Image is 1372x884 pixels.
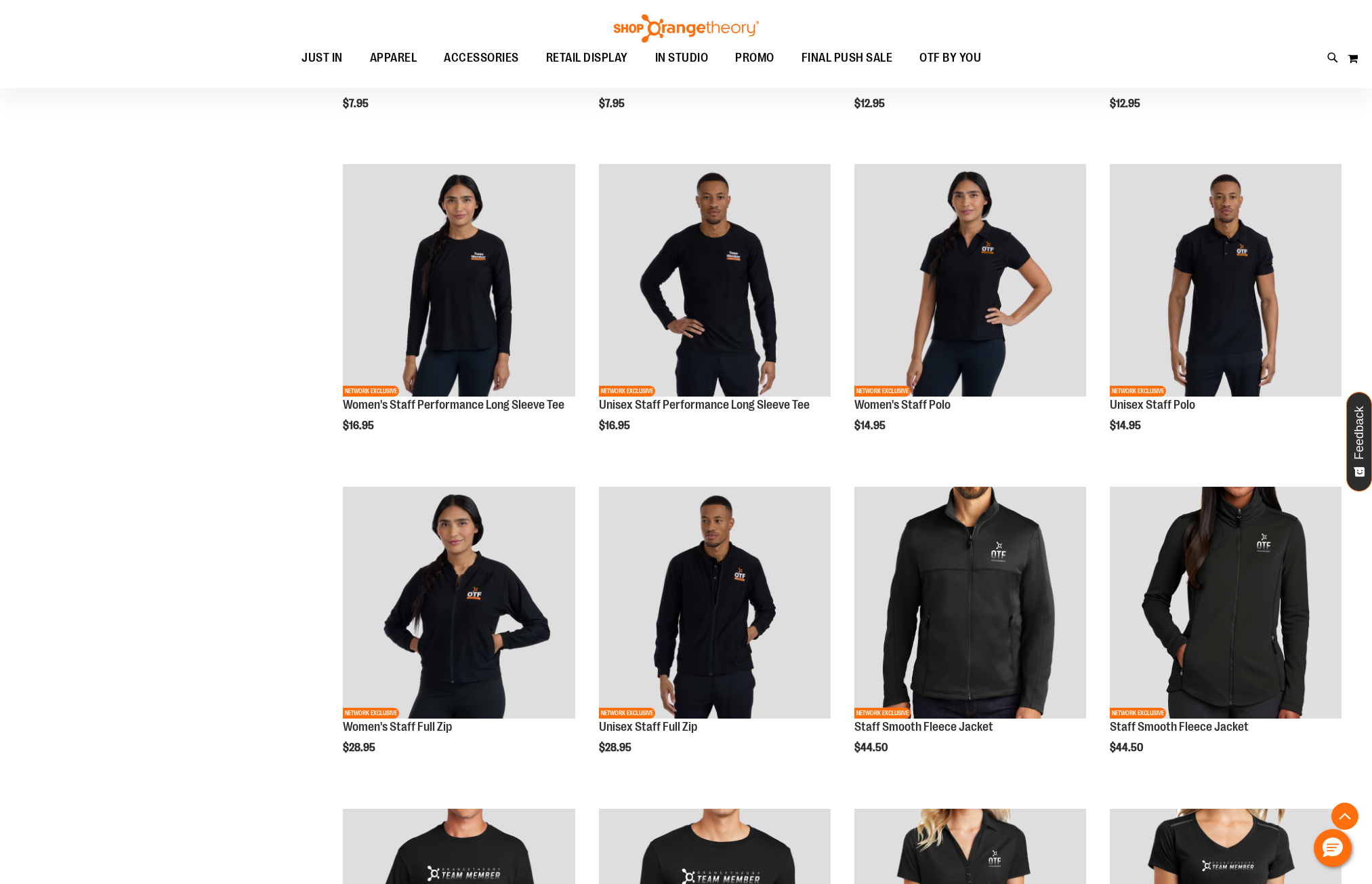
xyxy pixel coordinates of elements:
[854,398,951,411] a: Women's Staff Polo
[642,43,722,73] a: IN STUDIO
[302,43,343,73] span: JUST IN
[288,43,356,74] a: JUST IN
[430,43,533,74] a: ACCESSORIES
[854,164,1086,398] a: Women's Staff PoloNETWORK EXCLUSIVE
[848,480,1093,789] div: product
[336,157,581,466] div: product
[735,43,774,73] span: PROMO
[343,487,575,719] img: Women's Staff Full Zip
[854,386,911,397] span: NETWORK EXCLUSIVE
[343,386,399,397] span: NETWORK EXCLUSIVE
[1346,392,1372,491] button: Feedback - Show survey
[343,420,376,432] span: $16.95
[1353,406,1366,460] span: Feedback
[336,480,581,789] div: product
[343,487,575,721] a: Women's Staff Full ZipNETWORK EXCLUSIVE
[848,157,1093,466] div: product
[1110,487,1342,721] a: Product image for Smooth Fleece JacketNETWORK EXCLUSIVE
[1110,487,1342,719] img: Product image for Smooth Fleece Jacket
[356,43,431,74] a: APPAREL
[612,14,761,43] img: Shop Orangetheory
[599,164,831,396] img: Unisex Staff Performance Long Sleeve Tee
[599,98,627,110] span: $7.95
[599,708,655,719] span: NETWORK EXCLUSIVE
[854,487,1086,721] a: Product image for Smooth Fleece JacketNETWORK EXCLUSIVE
[1314,829,1352,867] button: Hello, have a question? Let’s chat.
[343,720,452,734] a: Women's Staff Full Zip
[854,720,993,734] a: Staff Smooth Fleece Jacket
[802,43,893,73] span: FINAL PUSH SALE
[1110,164,1342,398] a: Unisex Staff PoloNETWORK EXCLUSIVE
[599,487,831,719] img: Unisex Staff Full Zip
[854,708,911,719] span: NETWORK EXCLUSIVE
[1103,157,1348,466] div: product
[533,43,642,74] a: RETAIL DISPLAY
[1110,708,1166,719] span: NETWORK EXCLUSIVE
[599,386,655,397] span: NETWORK EXCLUSIVE
[854,742,890,754] span: $44.50
[1110,398,1195,411] a: Unisex Staff Polo
[343,742,377,754] span: $28.95
[1103,480,1348,789] div: product
[854,164,1086,396] img: Women's Staff Polo
[788,43,907,74] a: FINAL PUSH SALE
[599,164,831,398] a: Unisex Staff Performance Long Sleeve TeeNETWORK EXCLUSIVE
[599,742,633,754] span: $28.95
[919,43,981,73] span: OTF BY YOU
[854,487,1086,719] img: Product image for Smooth Fleece Jacket
[343,98,371,110] span: $7.95
[343,398,564,411] a: Women's Staff Performance Long Sleeve Tee
[1110,164,1342,396] img: Unisex Staff Polo
[592,157,837,466] div: product
[906,43,995,74] a: OTF BY YOU
[343,164,575,398] a: Women's Staff Performance Long Sleeve TeeNETWORK EXCLUSIVE
[546,43,628,73] span: RETAIL DISPLAY
[854,420,888,432] span: $14.95
[343,164,575,396] img: Women's Staff Performance Long Sleeve Tee
[1110,420,1143,432] span: $14.95
[1110,720,1249,734] a: Staff Smooth Fleece Jacket
[599,398,810,411] a: Unisex Staff Performance Long Sleeve Tee
[599,720,697,734] a: Unisex Staff Full Zip
[854,98,887,110] span: $12.95
[370,43,417,73] span: APPAREL
[1110,742,1145,754] span: $44.50
[343,708,399,719] span: NETWORK EXCLUSIVE
[1110,386,1166,397] span: NETWORK EXCLUSIVE
[1331,803,1358,830] button: Back To Top
[1110,98,1142,110] span: $12.95
[444,43,519,73] span: ACCESSORIES
[722,43,788,74] a: PROMO
[599,420,632,432] span: $16.95
[599,487,831,721] a: Unisex Staff Full ZipNETWORK EXCLUSIVE
[592,480,837,789] div: product
[655,43,709,73] span: IN STUDIO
